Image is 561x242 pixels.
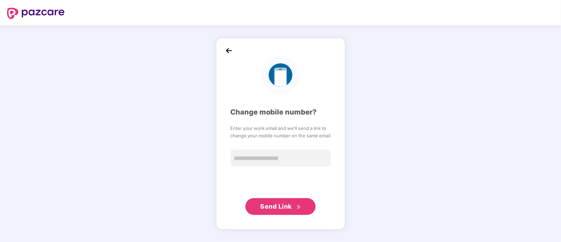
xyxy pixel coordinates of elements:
[231,132,331,139] span: change your mobile number on the same email
[261,56,299,94] img: logo
[231,107,331,118] div: Change mobile number?
[231,125,331,132] span: Enter your work email and we’ll send a link to
[296,205,301,209] span: double-right
[224,45,234,56] img: back_icon
[7,8,65,19] img: logo
[260,203,292,210] span: Send Link
[245,198,316,215] button: Send Linkdouble-right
